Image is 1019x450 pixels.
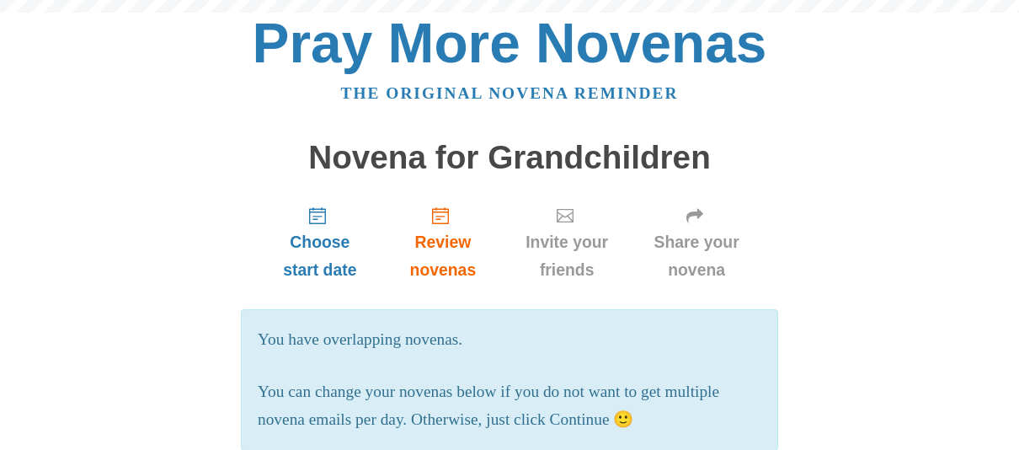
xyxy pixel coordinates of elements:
[253,12,767,74] a: Pray More Novenas
[520,228,614,284] span: Invite your friends
[383,192,503,292] a: Review novenas
[400,228,486,284] span: Review novenas
[274,228,366,284] span: Choose start date
[258,378,761,434] p: You can change your novenas below if you do not want to get multiple novena emails per day. Other...
[257,140,762,176] h1: Novena for Grandchildren
[631,192,762,292] a: Share your novena
[648,228,745,284] span: Share your novena
[257,192,383,292] a: Choose start date
[341,84,679,102] a: The original novena reminder
[503,192,631,292] a: Invite your friends
[258,326,761,354] p: You have overlapping novenas.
